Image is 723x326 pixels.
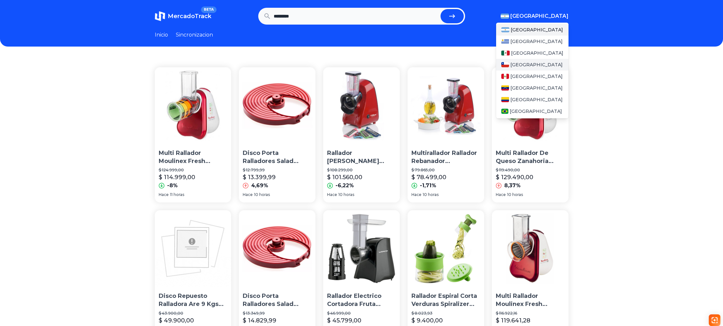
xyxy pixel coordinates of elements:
[323,210,400,287] img: Rallador Electrico Cortadora Fruta Verdura Queso Winco W318
[496,192,506,197] span: Hace
[501,74,509,79] img: Peru
[504,182,521,190] p: 8,37%
[323,67,400,202] a: Rallador Liliana Asm100 Easy Salad 250w Bordeaux 4 En 1Rallador [PERSON_NAME] Asm100 Easy Salad 2...
[496,59,569,71] a: Chile[GEOGRAPHIC_DATA]
[496,105,569,117] a: Brasil[GEOGRAPHIC_DATA]
[501,97,509,102] img: Colombia
[496,82,569,94] a: Venezuela[GEOGRAPHIC_DATA]
[176,31,213,39] a: Sincronizacion
[408,67,484,202] a: Multirallador Rallador Rebanador Liliana Asm100 EasysaladMultirallador Rallador Rebanador [PERSON...
[501,39,509,44] img: Uruguay
[167,182,178,190] p: -8%
[408,210,484,287] img: Rallador Espiral Corta Verduras Spiralizer Fideos Veggie
[338,192,354,197] span: 10 horas
[411,192,421,197] span: Hace
[510,108,562,114] span: [GEOGRAPHIC_DATA]
[501,14,509,19] img: Argentina
[159,173,195,182] p: $ 114.999,00
[155,210,231,287] img: Disco Repuesto Ralladora Are 9 Kgs Hebras Unica Medida
[327,168,396,173] p: $ 108.299,00
[511,27,563,33] span: [GEOGRAPHIC_DATA]
[496,292,565,308] p: Multi Rallador Moulinex Fresh Express+ Dj755 [GEOGRAPHIC_DATA]
[239,210,315,287] img: Disco Porta Ralladores Salad Maker Hr1388 Philips
[510,96,563,103] span: [GEOGRAPHIC_DATA]
[496,94,569,105] a: Colombia[GEOGRAPHIC_DATA]
[323,67,400,144] img: Rallador Liliana Asm100 Easy Salad 250w Bordeaux 4 En 1
[501,12,569,20] button: [GEOGRAPHIC_DATA]
[243,168,312,173] p: $ 12.799,99
[159,192,169,197] span: Hace
[510,85,563,91] span: [GEOGRAPHIC_DATA]
[510,12,569,20] span: [GEOGRAPHIC_DATA]
[159,292,228,308] p: Disco Repuesto Ralladora Are 9 Kgs Hebras Unica Medida
[243,173,276,182] p: $ 13.399,99
[254,192,270,197] span: 10 horas
[251,182,268,190] p: 4,69%
[411,311,480,316] p: $ 8.023,93
[507,192,523,197] span: 10 horas
[327,149,396,165] p: Rallador [PERSON_NAME] Asm100 Easy Salad 250w Bordeaux 4 En 1
[496,316,530,325] p: $ 119.641,28
[159,168,228,173] p: $ 124.999,00
[510,73,563,80] span: [GEOGRAPHIC_DATA]
[335,182,354,190] p: -6,22%
[243,316,276,325] p: $ 14.829,99
[155,11,165,21] img: MercadoTrack
[155,67,231,202] a: Multi Rallador Moulinex Fresh Express+ Dj755 FranciaMulti Rallador Moulinex Fresh Express+ Dj755 ...
[155,11,211,21] a: MercadoTrackBETA
[492,67,569,144] img: Multi Rallador De Queso Zanahoria Moulinex Dj755 El Mejor Y Con Envío Gratis Todo El País!
[496,24,569,36] a: Argentina[GEOGRAPHIC_DATA]
[411,168,480,173] p: $ 79.865,00
[155,31,168,39] a: Inicio
[501,27,510,32] img: Argentina
[243,311,312,316] p: $ 13.349,99
[501,50,510,56] img: Mexico
[168,13,211,20] span: MercadoTrack
[496,173,533,182] p: $ 129.490,00
[327,192,337,197] span: Hace
[420,182,436,190] p: -1,71%
[411,316,443,325] p: $ 9.400,00
[159,316,194,325] p: $ 49.900,00
[496,168,565,173] p: $ 119.490,00
[496,311,565,316] p: $ 116.922,16
[423,192,439,197] span: 10 horas
[327,173,362,182] p: $ 101.560,00
[496,47,569,59] a: Mexico[GEOGRAPHIC_DATA]
[411,173,446,182] p: $ 78.499,00
[492,210,569,287] img: Multi Rallador Moulinex Fresh Express+ Dj755 Francia
[511,50,563,56] span: [GEOGRAPHIC_DATA]
[408,67,484,144] img: Multirallador Rallador Rebanador Liliana Asm100 Easysalad
[243,192,253,197] span: Hace
[239,67,315,202] a: Disco Porta Ralladores Salad Maker Hr1388 PhilipsDisco Porta Ralladores Salad Maker Hr1388 Philip...
[243,292,312,308] p: Disco Porta Ralladores Salad Maker Hr1388 Philips
[510,38,563,45] span: [GEOGRAPHIC_DATA]
[492,67,569,202] a: Multi Rallador De Queso Zanahoria Moulinex Dj755 El Mejor Y Con Envío Gratis Todo El País!Multi R...
[411,149,480,165] p: Multirallador Rallador Rebanador [PERSON_NAME] Asm100 Easysalad
[155,67,231,144] img: Multi Rallador Moulinex Fresh Express+ Dj755 Francia
[327,316,361,325] p: $ 45.799,00
[327,311,396,316] p: $ 46.999,00
[496,36,569,47] a: Uruguay[GEOGRAPHIC_DATA]
[239,67,315,144] img: Disco Porta Ralladores Salad Maker Hr1388 Philips
[501,109,509,114] img: Brasil
[501,85,509,91] img: Venezuela
[496,149,565,165] p: Multi Rallador De Queso Zanahoria Moulinex Dj755 El Mejor Y Con Envío Gratis Todo El País!
[510,61,563,68] span: [GEOGRAPHIC_DATA]
[243,149,312,165] p: Disco Porta Ralladores Salad Maker Hr1388 Philips
[496,71,569,82] a: Peru[GEOGRAPHIC_DATA]
[170,192,184,197] span: 11 horas
[159,311,228,316] p: $ 43.900,00
[201,6,216,13] span: BETA
[501,62,509,67] img: Chile
[411,292,480,308] p: Rallador Espiral Corta Verduras Spiralizer Fideos Veggie
[159,149,228,165] p: Multi Rallador Moulinex Fresh Express+ Dj755 [GEOGRAPHIC_DATA]
[327,292,396,308] p: Rallador Electrico Cortadora Fruta Verdura Queso Winco W318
